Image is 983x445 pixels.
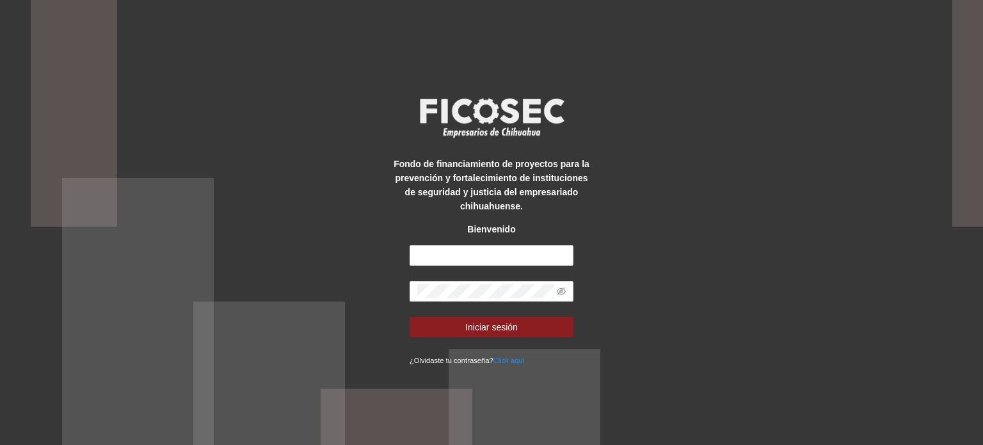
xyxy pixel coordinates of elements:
[410,317,573,337] button: Iniciar sesión
[557,287,566,296] span: eye-invisible
[394,159,589,211] strong: Fondo de financiamiento de proyectos para la prevención y fortalecimiento de instituciones de seg...
[410,357,524,364] small: ¿Olvidaste tu contraseña?
[467,224,515,234] strong: Bienvenido
[412,94,571,142] img: logo
[493,357,525,364] a: Click aqui
[465,320,518,334] span: Iniciar sesión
